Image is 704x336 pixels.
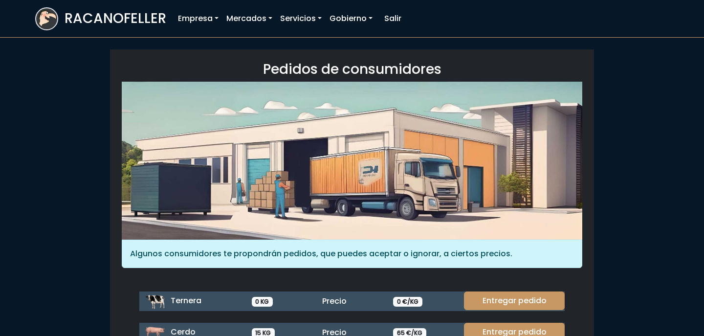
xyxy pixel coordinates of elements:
[35,5,166,33] a: RACANOFELLER
[252,297,273,307] span: 0 KG
[393,297,422,307] span: 0 €/KG
[36,8,57,27] img: logoracarojo.png
[222,9,276,28] a: Mercados
[171,295,201,306] span: Ternera
[326,9,376,28] a: Gobierno
[316,295,387,307] div: Precio
[380,9,405,28] a: Salir
[276,9,326,28] a: Servicios
[122,240,582,268] div: Algunos consumidores te propondrán pedidos, que puedes aceptar o ignorar, a ciertos precios.
[122,82,582,240] img: orders.jpg
[65,10,166,27] h3: RACANOFELLER
[174,9,222,28] a: Empresa
[122,61,582,78] h3: Pedidos de consumidores
[145,291,165,311] img: ternera.png
[464,291,565,310] a: Entregar pedido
